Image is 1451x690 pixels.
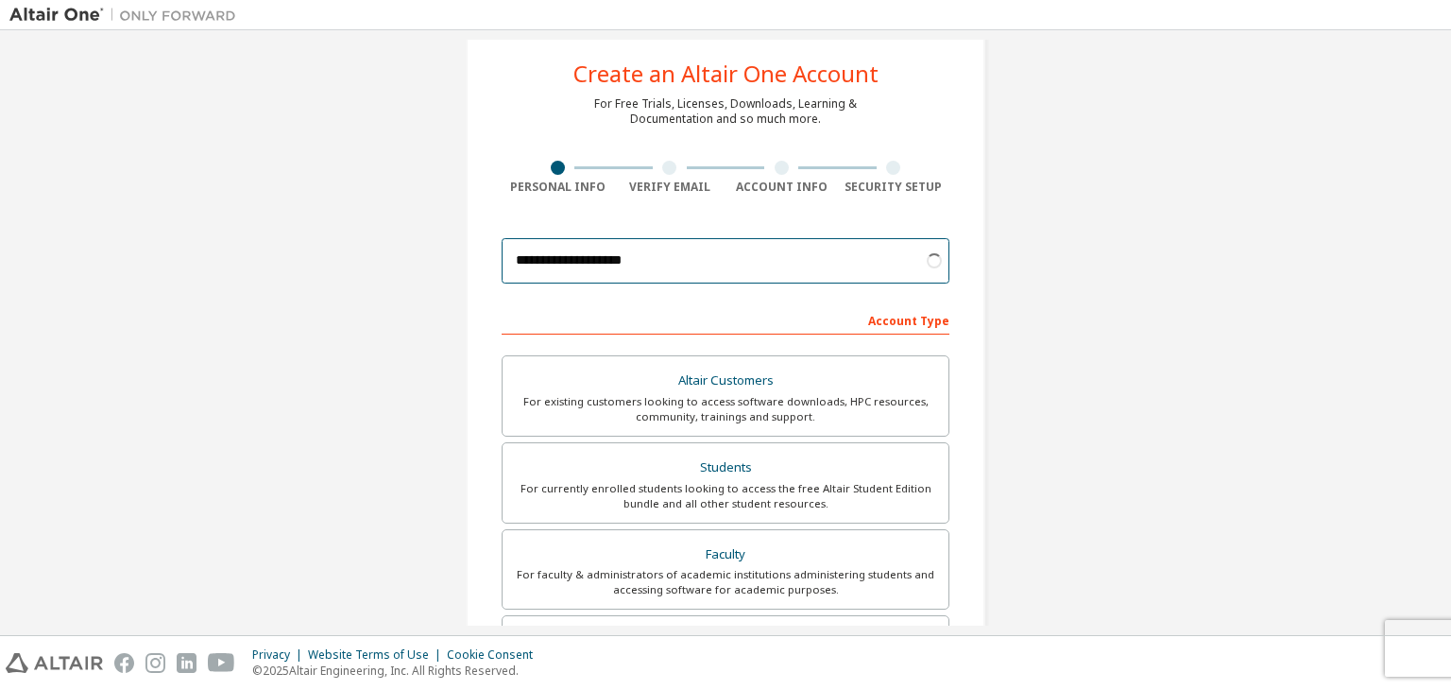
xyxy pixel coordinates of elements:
div: Verify Email [614,180,726,195]
img: Altair One [9,6,246,25]
div: Security Setup [838,180,950,195]
img: instagram.svg [145,653,165,673]
div: Create an Altair One Account [573,62,879,85]
div: Privacy [252,647,308,663]
div: For currently enrolled students looking to access the free Altair Student Edition bundle and all ... [514,481,937,511]
img: youtube.svg [208,653,235,673]
div: Website Terms of Use [308,647,447,663]
div: Students [514,455,937,481]
div: Altair Customers [514,368,937,394]
img: facebook.svg [114,653,134,673]
div: For existing customers looking to access software downloads, HPC resources, community, trainings ... [514,394,937,424]
div: For faculty & administrators of academic institutions administering students and accessing softwa... [514,567,937,597]
div: Faculty [514,542,937,568]
div: Personal Info [502,180,614,195]
div: For Free Trials, Licenses, Downloads, Learning & Documentation and so much more. [594,96,857,127]
p: © 2025 Altair Engineering, Inc. All Rights Reserved. [252,663,544,679]
img: altair_logo.svg [6,653,103,673]
img: linkedin.svg [177,653,196,673]
div: Account Type [502,304,949,335]
div: Cookie Consent [447,647,544,663]
div: Account Info [725,180,838,195]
